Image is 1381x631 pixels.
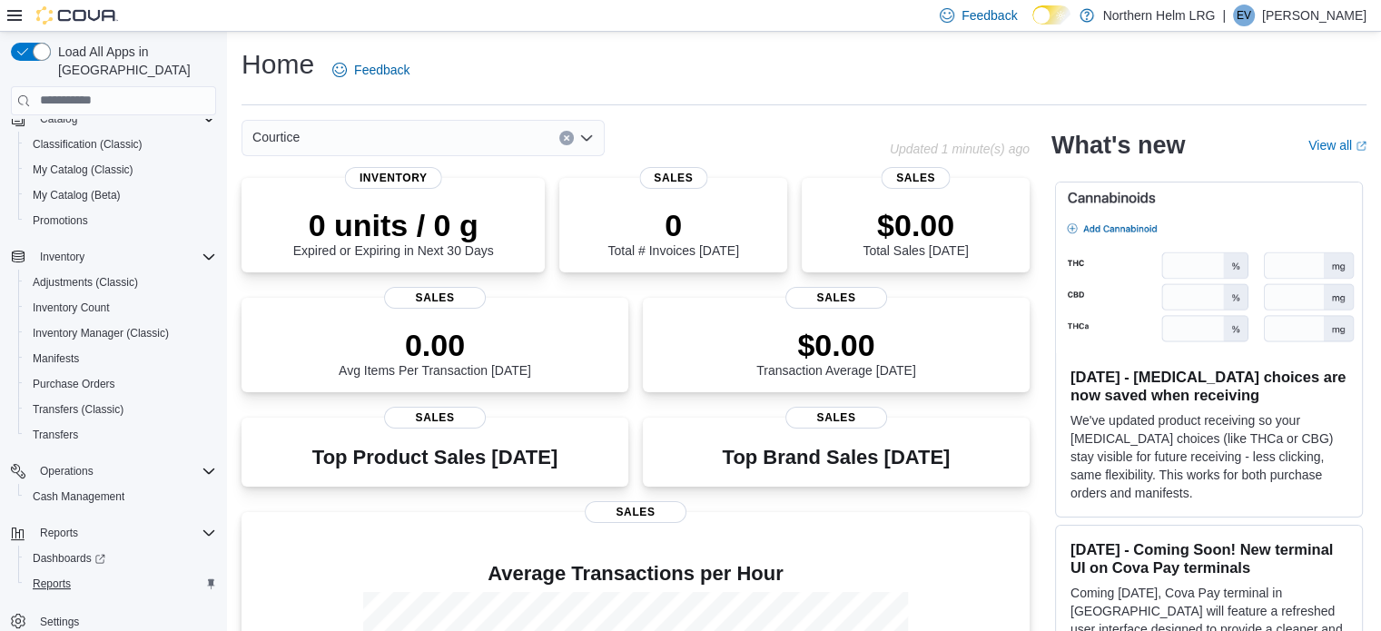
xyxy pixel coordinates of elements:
[33,402,123,417] span: Transfers (Classic)
[33,489,124,504] span: Cash Management
[25,322,176,344] a: Inventory Manager (Classic)
[607,207,738,258] div: Total # Invoices [DATE]
[40,526,78,540] span: Reports
[756,327,916,363] p: $0.00
[36,6,118,25] img: Cova
[325,52,417,88] a: Feedback
[4,458,223,484] button: Operations
[1051,131,1185,160] h2: What's new
[18,371,223,397] button: Purchase Orders
[18,484,223,509] button: Cash Management
[1356,141,1366,152] svg: External link
[25,133,216,155] span: Classification (Classic)
[4,106,223,132] button: Catalog
[33,108,84,130] button: Catalog
[863,207,968,258] div: Total Sales [DATE]
[25,271,145,293] a: Adjustments (Classic)
[33,351,79,366] span: Manifests
[1070,540,1347,577] h3: [DATE] - Coming Soon! New terminal UI on Cova Pay terminals
[242,46,314,83] h1: Home
[25,297,117,319] a: Inventory Count
[345,167,442,189] span: Inventory
[40,112,77,126] span: Catalog
[25,159,141,181] a: My Catalog (Classic)
[1237,5,1251,26] span: EV
[33,246,216,268] span: Inventory
[607,207,738,243] p: 0
[18,132,223,157] button: Classification (Classic)
[18,546,223,571] a: Dashboards
[18,270,223,295] button: Adjustments (Classic)
[256,563,1015,585] h4: Average Transactions per Hour
[25,348,216,370] span: Manifests
[1070,411,1347,502] p: We've updated product receiving so your [MEDICAL_DATA] choices (like THCa or CBG) stay visible fo...
[18,397,223,422] button: Transfers (Classic)
[1222,5,1226,26] p: |
[18,422,223,448] button: Transfers
[18,346,223,371] button: Manifests
[40,250,84,264] span: Inventory
[18,182,223,208] button: My Catalog (Beta)
[25,210,216,232] span: Promotions
[33,522,85,544] button: Reports
[579,131,594,145] button: Open list of options
[785,287,887,309] span: Sales
[33,460,216,482] span: Operations
[756,327,916,378] div: Transaction Average [DATE]
[339,327,531,363] p: 0.00
[25,399,216,420] span: Transfers (Classic)
[18,571,223,596] button: Reports
[25,573,216,595] span: Reports
[25,486,216,508] span: Cash Management
[339,327,531,378] div: Avg Items Per Transaction [DATE]
[293,207,494,258] div: Expired or Expiring in Next 30 Days
[785,407,887,429] span: Sales
[559,131,574,145] button: Clear input
[33,163,133,177] span: My Catalog (Classic)
[33,377,115,391] span: Purchase Orders
[863,207,968,243] p: $0.00
[25,424,216,446] span: Transfers
[33,577,71,591] span: Reports
[51,43,216,79] span: Load All Apps in [GEOGRAPHIC_DATA]
[33,188,121,202] span: My Catalog (Beta)
[18,157,223,182] button: My Catalog (Classic)
[312,447,557,468] h3: Top Product Sales [DATE]
[4,244,223,270] button: Inventory
[293,207,494,243] p: 0 units / 0 g
[25,399,131,420] a: Transfers (Classic)
[33,428,78,442] span: Transfers
[25,184,128,206] a: My Catalog (Beta)
[25,297,216,319] span: Inventory Count
[33,108,216,130] span: Catalog
[4,520,223,546] button: Reports
[25,271,216,293] span: Adjustments (Classic)
[33,522,216,544] span: Reports
[962,6,1017,25] span: Feedback
[1262,5,1366,26] p: [PERSON_NAME]
[33,301,110,315] span: Inventory Count
[1103,5,1216,26] p: Northern Helm LRG
[18,295,223,320] button: Inventory Count
[639,167,707,189] span: Sales
[18,208,223,233] button: Promotions
[585,501,686,523] span: Sales
[33,326,169,340] span: Inventory Manager (Classic)
[33,246,92,268] button: Inventory
[25,547,113,569] a: Dashboards
[723,447,951,468] h3: Top Brand Sales [DATE]
[1070,368,1347,404] h3: [DATE] - [MEDICAL_DATA] choices are now saved when receiving
[33,213,88,228] span: Promotions
[1032,5,1070,25] input: Dark Mode
[252,126,300,148] span: Courtice
[882,167,950,189] span: Sales
[25,486,132,508] a: Cash Management
[25,133,150,155] a: Classification (Classic)
[25,159,216,181] span: My Catalog (Classic)
[25,547,216,569] span: Dashboards
[25,424,85,446] a: Transfers
[384,407,486,429] span: Sales
[33,551,105,566] span: Dashboards
[25,210,95,232] a: Promotions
